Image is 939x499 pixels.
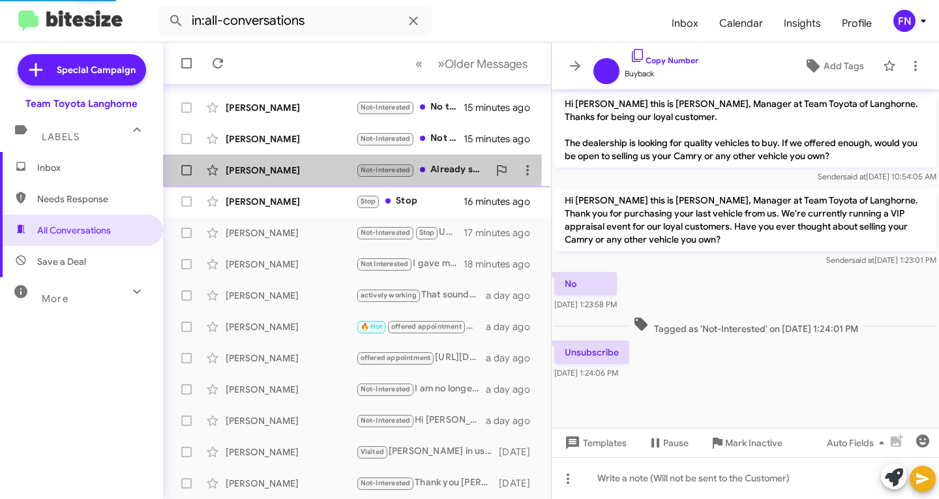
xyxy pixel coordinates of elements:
span: actively working [361,291,417,299]
div: [PERSON_NAME] [226,383,356,396]
a: Insights [773,5,831,42]
div: [PERSON_NAME] in used cars [356,444,499,459]
div: Hi [PERSON_NAME] we are no longer in the market for a new vehicle thank you [356,413,486,428]
div: a day ago [486,289,541,302]
p: Hi [PERSON_NAME] this is [PERSON_NAME], Manager at Team Toyota of Langhorne. Thanks for being our... [554,92,936,168]
div: a day ago [486,383,541,396]
div: I am no longer looking for a car. Thank you [356,382,486,397]
a: Inbox [661,5,709,42]
span: Inbox [37,161,148,174]
div: That sounds great! I'll make sure we're ready for your visit at 10am to discuss the Highlander. L... [356,288,486,303]
span: Visited [361,447,384,456]
div: [PERSON_NAME] [226,164,356,177]
button: Mark Inactive [699,431,793,455]
span: Not-Interested [361,166,411,174]
div: [PERSON_NAME] [226,195,356,208]
span: Not-Interested [361,416,411,425]
span: offered appointment [361,354,431,362]
div: [DATE] [499,477,541,490]
div: [PERSON_NAME] [226,446,356,459]
p: No [554,272,617,295]
div: [PERSON_NAME] [226,477,356,490]
span: More [42,293,68,305]
button: Add Tags [790,54,876,78]
span: « [415,55,423,72]
div: [PERSON_NAME] [226,320,356,333]
nav: Page navigation example [408,50,535,77]
div: [DATE] [499,446,541,459]
span: 🔥 Hot [361,322,383,331]
a: Profile [831,5,882,42]
button: Templates [552,431,637,455]
div: [PERSON_NAME] [226,289,356,302]
div: 18 minutes ago [464,258,541,271]
div: 16 minutes ago [464,195,541,208]
a: Calendar [709,5,773,42]
div: Thank you [PERSON_NAME] I am not looking for now. I came to Team Toyota at that time. [356,476,499,491]
div: a day ago [486,320,541,333]
span: Older Messages [445,57,528,71]
span: Buyback [625,67,698,80]
a: Copy Number [630,55,698,65]
span: Templates [562,431,627,455]
div: [PERSON_NAME] [226,101,356,114]
span: Not-Interested [361,385,411,393]
span: Not-Interested [361,103,411,112]
div: We are open until 8pm, only about 6 minutes from Sesame! [356,319,486,334]
span: Needs Response [37,192,148,205]
div: [PERSON_NAME] [226,258,356,271]
p: Hi [PERSON_NAME] this is [PERSON_NAME], Manager at Team Toyota of Langhorne. Thank you for purcha... [554,189,936,251]
div: [URL][DOMAIN_NAME] [356,350,486,365]
div: No thanks [356,100,464,115]
span: Pause [663,431,689,455]
span: said at [852,255,874,265]
span: Auto Fields [827,431,889,455]
div: 15 minutes ago [464,132,541,145]
span: Sender [DATE] 10:54:05 AM [818,172,936,181]
div: Not in the market for any vehicles right now. [356,131,464,146]
span: [DATE] 1:24:06 PM [554,368,618,378]
button: Next [430,50,535,77]
span: Mark Inactive [725,431,782,455]
div: I gave my car to my son in [US_STATE] [356,256,464,271]
p: Unsubscribe [554,340,629,364]
span: Not-Interested [361,134,411,143]
button: Pause [637,431,699,455]
span: Labels [42,131,80,143]
div: Already sold it. Thank You [356,162,488,177]
span: Sender [DATE] 1:23:01 PM [826,255,936,265]
button: FN [882,10,925,32]
div: [PERSON_NAME] [226,352,356,365]
span: [DATE] 1:23:58 PM [554,299,617,309]
span: Special Campaign [57,63,136,76]
div: a day ago [486,352,541,365]
span: said at [843,172,866,181]
span: Stop [419,228,435,237]
input: Search [158,5,432,37]
div: [PERSON_NAME] [226,226,356,239]
span: Add Tags [824,54,864,78]
div: Team Toyota Langhorne [25,97,138,110]
div: [PERSON_NAME] [226,414,356,427]
div: [PERSON_NAME] [226,132,356,145]
span: » [438,55,445,72]
div: FN [893,10,916,32]
span: Not-Interested [361,479,411,487]
span: Save a Deal [37,255,86,268]
div: Stop [356,194,464,209]
div: 15 minutes ago [464,101,541,114]
span: All Conversations [37,224,111,237]
span: Not Interested [361,260,409,268]
div: Unsubscribe [356,225,464,240]
div: a day ago [486,414,541,427]
span: Tagged as 'Not-Interested' on [DATE] 1:24:01 PM [628,316,863,335]
div: 17 minutes ago [464,226,541,239]
a: Special Campaign [18,54,146,85]
button: Previous [408,50,430,77]
button: Auto Fields [816,431,900,455]
span: offered appointment [391,322,462,331]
